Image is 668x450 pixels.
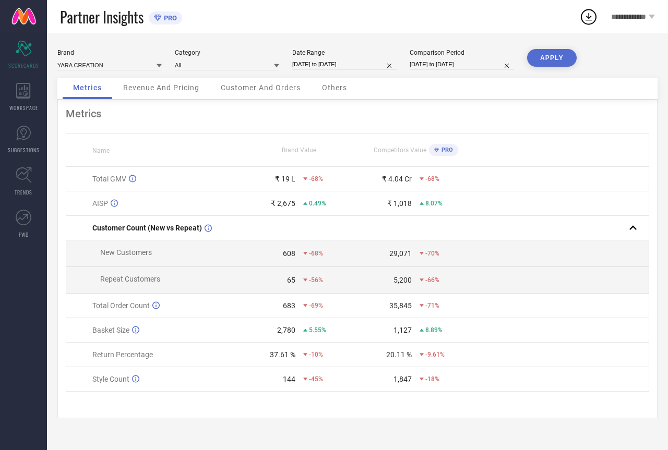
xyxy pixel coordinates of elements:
[309,351,323,358] span: -10%
[282,147,316,154] span: Brand Value
[309,302,323,309] span: -69%
[425,250,439,257] span: -70%
[73,83,102,92] span: Metrics
[389,301,412,310] div: 35,845
[292,59,397,70] input: Select date range
[309,326,326,334] span: 5.55%
[92,301,150,310] span: Total Order Count
[393,375,412,383] div: 1,847
[439,147,453,153] span: PRO
[161,14,177,22] span: PRO
[60,6,144,28] span: Partner Insights
[579,7,598,26] div: Open download list
[123,83,199,92] span: Revenue And Pricing
[309,375,323,383] span: -45%
[309,200,326,207] span: 0.49%
[277,326,295,334] div: 2,780
[374,147,426,154] span: Competitors Value
[92,147,110,154] span: Name
[283,375,295,383] div: 144
[100,248,152,257] span: New Customers
[92,350,153,359] span: Return Percentage
[283,301,295,310] div: 683
[393,276,412,284] div: 5,200
[382,175,412,183] div: ₹ 4.04 Cr
[425,375,439,383] span: -18%
[92,375,129,383] span: Style Count
[175,49,279,56] div: Category
[386,350,412,359] div: 20.11 %
[275,175,295,183] div: ₹ 19 L
[410,49,514,56] div: Comparison Period
[287,276,295,284] div: 65
[92,326,129,334] span: Basket Size
[425,175,439,183] span: -68%
[410,59,514,70] input: Select comparison period
[100,275,160,283] span: Repeat Customers
[425,326,443,334] span: 8.89%
[309,250,323,257] span: -68%
[527,49,577,67] button: APPLY
[292,49,397,56] div: Date Range
[425,302,439,309] span: -71%
[57,49,162,56] div: Brand
[425,351,445,358] span: -9.61%
[322,83,347,92] span: Others
[8,146,40,154] span: SUGGESTIONS
[9,104,38,112] span: WORKSPACE
[66,107,649,120] div: Metrics
[309,175,323,183] span: -68%
[387,199,412,208] div: ₹ 1,018
[221,83,301,92] span: Customer And Orders
[425,200,443,207] span: 8.07%
[8,62,39,69] span: SCORECARDS
[92,224,202,232] span: Customer Count (New vs Repeat)
[271,199,295,208] div: ₹ 2,675
[270,350,295,359] div: 37.61 %
[92,175,126,183] span: Total GMV
[389,249,412,258] div: 29,071
[309,276,323,284] span: -56%
[393,326,412,334] div: 1,127
[283,249,295,258] div: 608
[425,276,439,284] span: -66%
[15,188,32,196] span: TRENDS
[19,230,29,238] span: FWD
[92,199,108,208] span: AISP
